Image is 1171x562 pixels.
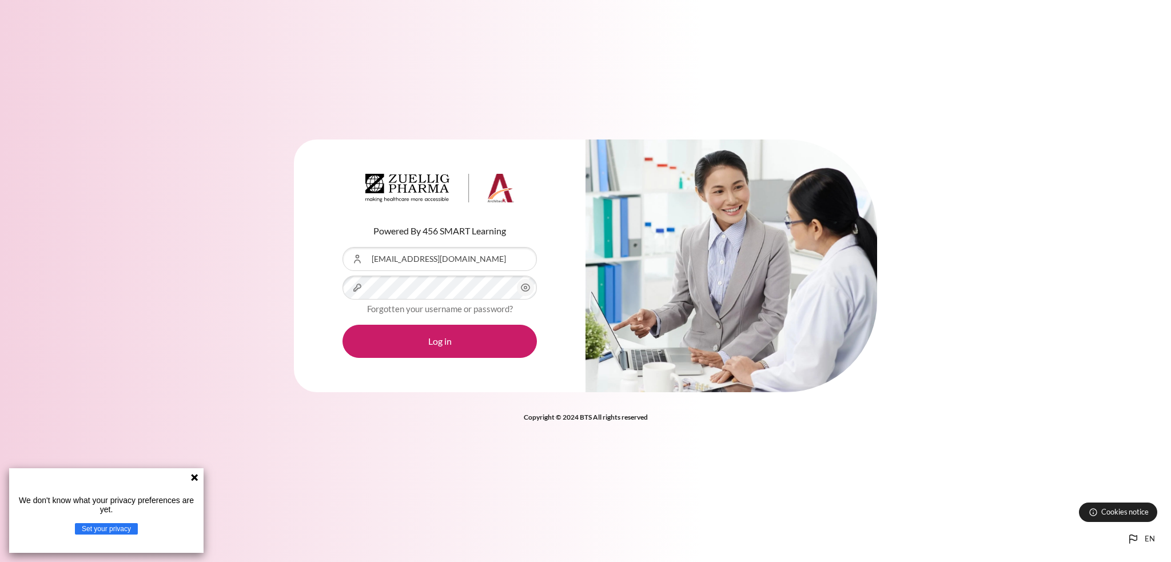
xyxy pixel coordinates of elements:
p: Powered By 456 SMART Learning [342,224,537,238]
a: Forgotten your username or password? [367,304,513,314]
a: Architeck [365,174,514,207]
button: Log in [342,325,537,358]
p: We don't know what your privacy preferences are yet. [14,496,199,514]
span: en [1145,533,1155,545]
strong: Copyright © 2024 BTS All rights reserved [524,413,648,421]
button: Set your privacy [75,523,138,535]
input: Username or Email Address [342,247,537,271]
button: Cookies notice [1079,503,1157,522]
button: Languages [1122,528,1160,551]
img: Architeck [365,174,514,202]
span: Cookies notice [1101,507,1149,517]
